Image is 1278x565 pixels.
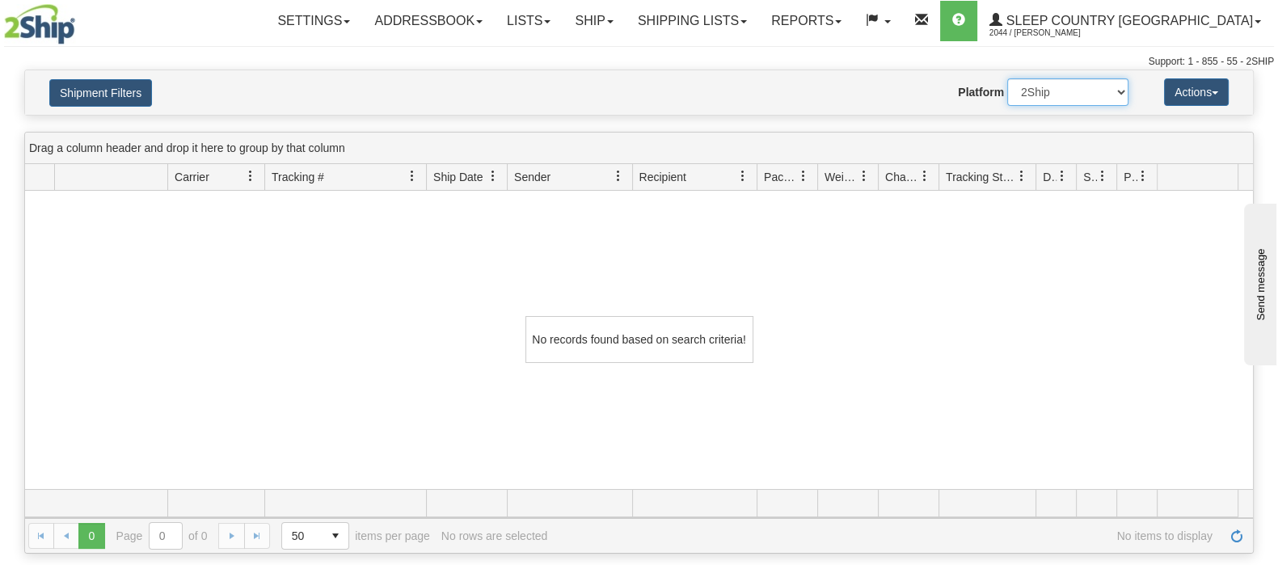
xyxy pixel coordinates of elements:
[25,133,1253,164] div: grid grouping header
[1043,169,1057,185] span: Delivery Status
[323,523,348,549] span: select
[626,1,759,41] a: Shipping lists
[292,528,313,544] span: 50
[49,79,152,107] button: Shipment Filters
[479,162,507,190] a: Ship Date filter column settings
[605,162,632,190] a: Sender filter column settings
[1002,14,1253,27] span: Sleep Country [GEOGRAPHIC_DATA]
[495,1,563,41] a: Lists
[514,169,550,185] span: Sender
[399,162,426,190] a: Tracking # filter column settings
[525,316,753,363] div: No records found based on search criteria!
[850,162,878,190] a: Weight filter column settings
[1083,169,1097,185] span: Shipment Issues
[559,529,1213,542] span: No items to display
[441,529,548,542] div: No rows are selected
[12,14,150,26] div: Send message
[946,169,1016,185] span: Tracking Status
[272,169,324,185] span: Tracking #
[1124,169,1137,185] span: Pickup Status
[237,162,264,190] a: Carrier filter column settings
[825,169,858,185] span: Weight
[1089,162,1116,190] a: Shipment Issues filter column settings
[790,162,817,190] a: Packages filter column settings
[563,1,625,41] a: Ship
[1164,78,1229,106] button: Actions
[1241,200,1276,365] iframe: chat widget
[729,162,757,190] a: Recipient filter column settings
[759,1,854,41] a: Reports
[989,25,1111,41] span: 2044 / [PERSON_NAME]
[764,169,798,185] span: Packages
[958,84,1004,100] label: Platform
[4,55,1274,69] div: Support: 1 - 855 - 55 - 2SHIP
[977,1,1273,41] a: Sleep Country [GEOGRAPHIC_DATA] 2044 / [PERSON_NAME]
[362,1,495,41] a: Addressbook
[1008,162,1035,190] a: Tracking Status filter column settings
[78,523,104,549] span: Page 0
[281,522,349,550] span: Page sizes drop down
[175,169,209,185] span: Carrier
[911,162,938,190] a: Charge filter column settings
[1048,162,1076,190] a: Delivery Status filter column settings
[1224,523,1250,549] a: Refresh
[116,522,208,550] span: Page of 0
[281,522,430,550] span: items per page
[433,169,483,185] span: Ship Date
[885,169,919,185] span: Charge
[4,4,75,44] img: logo2044.jpg
[265,1,362,41] a: Settings
[639,169,686,185] span: Recipient
[1129,162,1157,190] a: Pickup Status filter column settings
